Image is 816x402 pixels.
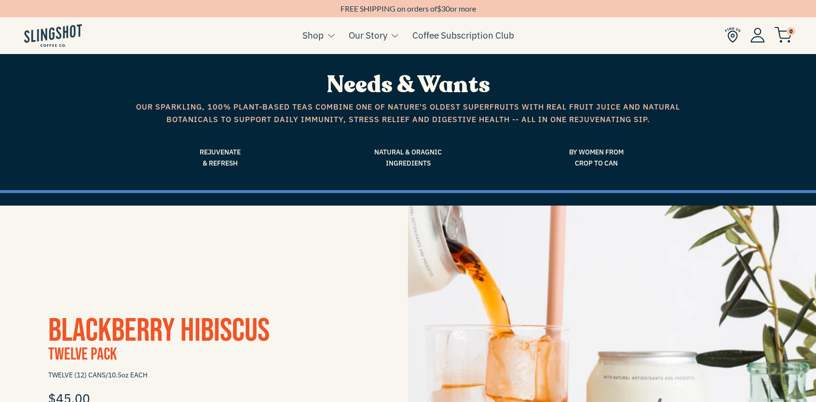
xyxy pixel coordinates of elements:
span: TWELVE (12) CANS/10.5oz EACH [48,367,360,384]
span: $ [437,4,441,13]
a: Blackberry Hibiscus [48,311,270,350]
a: Coffee Subscription Club [412,28,514,42]
span: 0 [787,27,795,36]
span: Natural & Oragnic Ingredients [321,147,495,168]
span: Rejuvenate & Refresh [133,147,307,168]
img: Account [750,28,765,42]
a: 0 [775,29,792,41]
span: Our sparkling, 100% plant-based teas combine one of nature's oldest superfruits with real fruit j... [133,101,683,125]
a: Shop [302,28,324,42]
img: Find Us [725,27,741,43]
img: cart [775,27,792,43]
span: 30 [441,4,450,13]
a: Our Story [349,28,387,42]
span: By Women From Crop to Can [509,147,683,168]
span: Needs & Wants [326,69,490,100]
span: Twelve Pack [48,344,117,365]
